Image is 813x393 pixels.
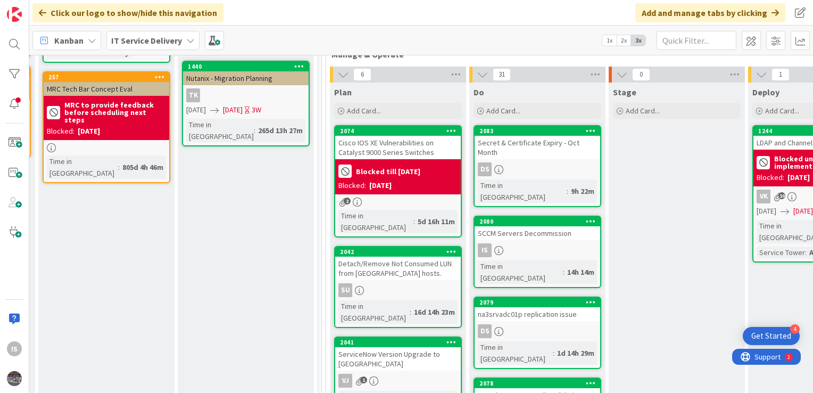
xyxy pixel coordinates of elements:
div: 257 [48,73,169,81]
div: na3srvadc01p replication issue [475,307,600,321]
span: : [254,125,255,136]
div: Get Started [751,331,791,341]
span: 3x [631,35,645,46]
div: TK [186,88,200,102]
div: 2041 [340,339,461,346]
span: : [413,216,415,227]
span: 31 [493,68,511,81]
div: 2074Cisco IOS XE Vulnerabilities on Catalyst 9000 Series Switches [335,126,461,159]
span: Add Card... [486,106,520,116]
div: Open Get Started checklist, remaining modules: 4 [743,327,800,345]
span: Add Card... [765,106,799,116]
div: Service Tower [757,247,805,258]
div: Time in [GEOGRAPHIC_DATA] [47,155,118,179]
div: VK [757,190,770,203]
div: Blocked: [47,126,74,137]
div: MRC Tech Bar Concept Eval [44,82,169,96]
div: 1440 [183,62,309,71]
div: 2078 [475,379,600,388]
div: Time in [GEOGRAPHIC_DATA] [186,119,254,142]
span: [DATE] [793,206,813,217]
div: Time in [GEOGRAPHIC_DATA] [338,300,410,324]
div: DS [475,162,600,176]
span: 2 [344,198,351,204]
div: SCCM Servers Decommission [475,226,600,240]
div: [DATE] [369,180,392,191]
div: Time in [GEOGRAPHIC_DATA] [338,210,413,233]
span: Stage [613,87,636,97]
input: Quick Filter... [657,31,736,50]
span: [DATE] [186,104,206,116]
span: 1 [360,376,367,383]
div: SU [338,283,352,297]
div: Time in [GEOGRAPHIC_DATA] [478,260,563,284]
span: : [567,185,568,197]
div: 2074 [335,126,461,136]
span: Do [474,87,484,97]
span: Kanban [54,34,84,47]
span: Add Card... [347,106,381,116]
span: 1 [771,68,790,81]
div: 2041 [335,338,461,347]
b: Blocked till [DATE] [356,168,420,175]
div: 2083 [475,126,600,136]
div: 4 [790,324,800,334]
div: 3W [252,104,261,116]
div: 5d 16h 11m [415,216,458,227]
div: Add and manage tabs by clicking [635,3,785,22]
span: : [805,247,807,258]
div: 805d 4h 46m [120,161,166,173]
div: Is [475,243,600,257]
div: 2041ServiceNow Version Upgrade to [GEOGRAPHIC_DATA] [335,338,461,371]
span: : [553,347,554,359]
div: 2083Secret & Certificate Expiry - Oct Month [475,126,600,159]
div: 16d 14h 23m [411,306,458,318]
div: TK [183,88,309,102]
div: 265d 13h 27m [255,125,305,136]
span: 6 [353,68,371,81]
div: 2042 [335,247,461,257]
span: 2x [617,35,631,46]
span: 1x [602,35,617,46]
img: avatar [7,371,22,386]
span: 10 [778,192,785,199]
img: Visit kanbanzone.com [7,7,22,22]
div: Nutanix - Migration Planning [183,71,309,85]
span: : [410,306,411,318]
span: Plan [334,87,352,97]
div: Click our logo to show/hide this navigation [32,3,223,22]
div: 2080 [475,217,600,226]
div: VJ [335,374,461,388]
div: VJ [338,374,352,388]
span: Support [22,2,48,14]
div: Is [7,341,22,356]
div: 14h 14m [565,266,597,278]
div: Blocked: [757,172,784,183]
div: 2080SCCM Servers Decommission [475,217,600,240]
div: DS [478,324,492,338]
div: 2 [55,4,58,13]
div: Time in [GEOGRAPHIC_DATA] [478,179,567,203]
div: 2083 [479,127,600,135]
div: Detach/Remove Not Consumed LUN from [GEOGRAPHIC_DATA] hosts. [335,257,461,280]
span: Deploy [752,87,779,97]
div: 2079na3srvadc01p replication issue [475,298,600,321]
div: 9h 22m [568,185,597,197]
div: [DATE] [78,126,100,137]
span: 0 [632,68,650,81]
span: : [563,266,565,278]
div: 2042 [340,248,461,256]
div: 2080 [479,218,600,225]
div: SU [335,283,461,297]
div: 1440 [188,63,309,70]
div: 1440Nutanix - Migration Planning [183,62,309,85]
div: 1d 14h 29m [554,347,597,359]
span: Add Card... [626,106,660,116]
div: 2079 [475,298,600,307]
div: 2042Detach/Remove Not Consumed LUN from [GEOGRAPHIC_DATA] hosts. [335,247,461,280]
div: Cisco IOS XE Vulnerabilities on Catalyst 9000 Series Switches [335,136,461,159]
div: 257 [44,72,169,82]
div: Blocked: [338,180,366,191]
div: Secret & Certificate Expiry - Oct Month [475,136,600,159]
span: [DATE] [223,104,243,116]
